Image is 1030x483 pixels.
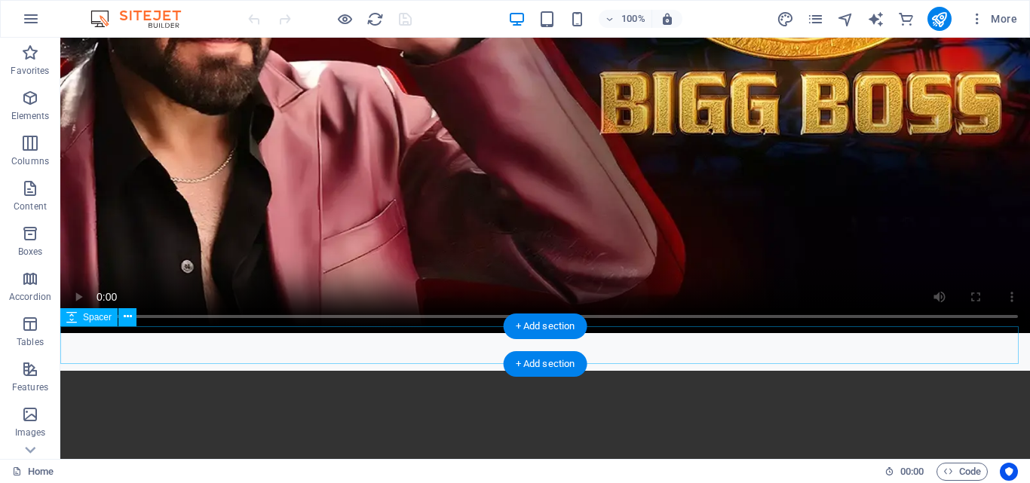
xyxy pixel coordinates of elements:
div: + Add section [504,351,587,377]
button: Code [937,463,988,481]
p: Favorites [11,65,49,77]
i: Commerce [897,11,915,28]
p: Elements [11,110,50,122]
button: pages [807,10,825,28]
i: Pages (Ctrl+Alt+S) [807,11,824,28]
i: Design (Ctrl+Alt+Y) [777,11,794,28]
span: More [970,11,1017,26]
p: Features [12,381,48,393]
button: Usercentrics [1000,463,1018,481]
button: 100% [599,10,652,28]
span: Spacer [83,313,112,322]
p: Tables [17,336,44,348]
i: Navigator [837,11,854,28]
p: Accordion [9,291,51,303]
p: Content [14,200,47,212]
span: 00 00 [900,463,924,481]
img: Editor Logo [87,10,200,28]
i: Publish [930,11,948,28]
h6: 100% [621,10,645,28]
div: + Add section [504,313,587,339]
h6: Session time [884,463,924,481]
span: : [911,466,913,477]
p: Images [15,426,46,439]
button: commerce [897,10,915,28]
i: AI Writer [867,11,884,28]
button: reload [366,10,384,28]
button: publish [927,7,952,31]
p: Columns [11,155,49,167]
span: Code [943,463,981,481]
button: Click here to leave preview mode and continue editing [336,10,354,28]
button: design [777,10,795,28]
a: Click to cancel selection. Double-click to open Pages [12,463,54,481]
button: More [964,7,1023,31]
p: Boxes [18,246,43,258]
button: text_generator [867,10,885,28]
button: navigator [837,10,855,28]
i: Reload page [366,11,384,28]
